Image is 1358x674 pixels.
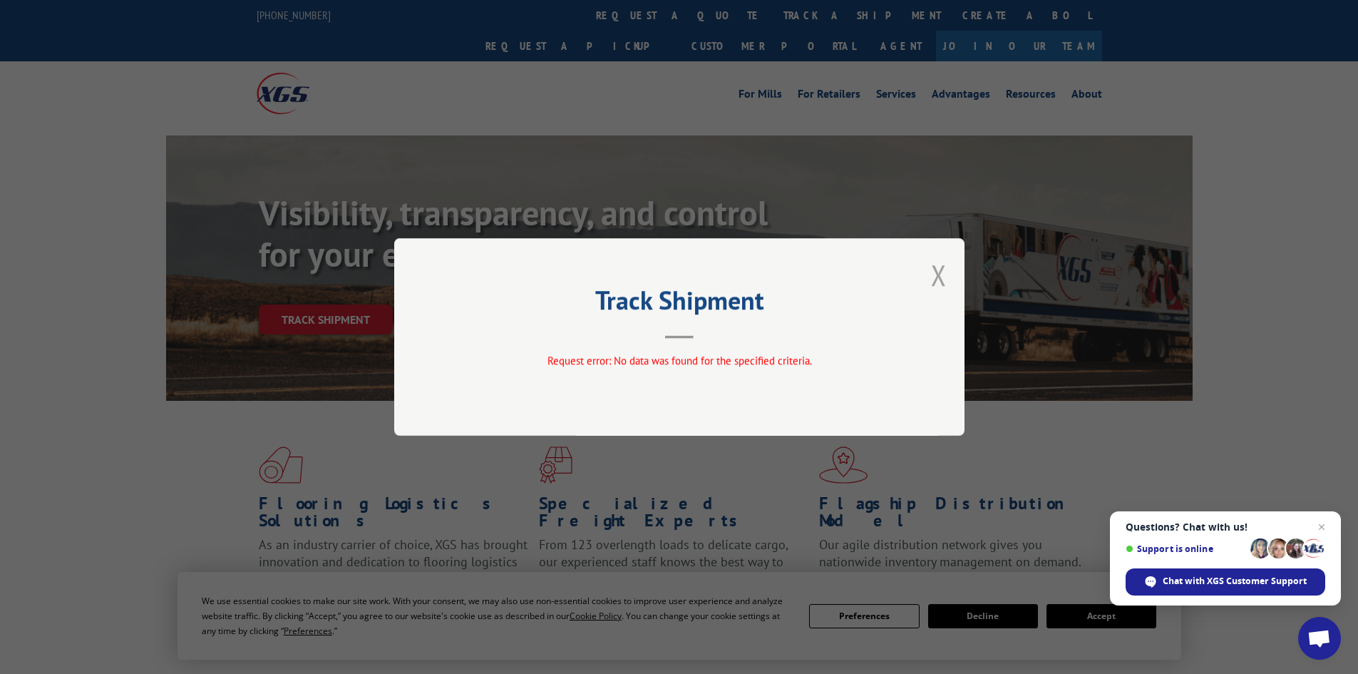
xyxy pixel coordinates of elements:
[1126,543,1245,554] span: Support is online
[1126,521,1325,533] span: Questions? Chat with us!
[1313,519,1330,536] span: Close chat
[465,290,893,317] h2: Track Shipment
[547,354,811,367] span: Request error: No data was found for the specified criteria.
[931,256,947,294] button: Close modal
[1126,568,1325,596] div: Chat with XGS Customer Support
[1163,575,1307,588] span: Chat with XGS Customer Support
[1298,617,1341,660] div: Open chat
